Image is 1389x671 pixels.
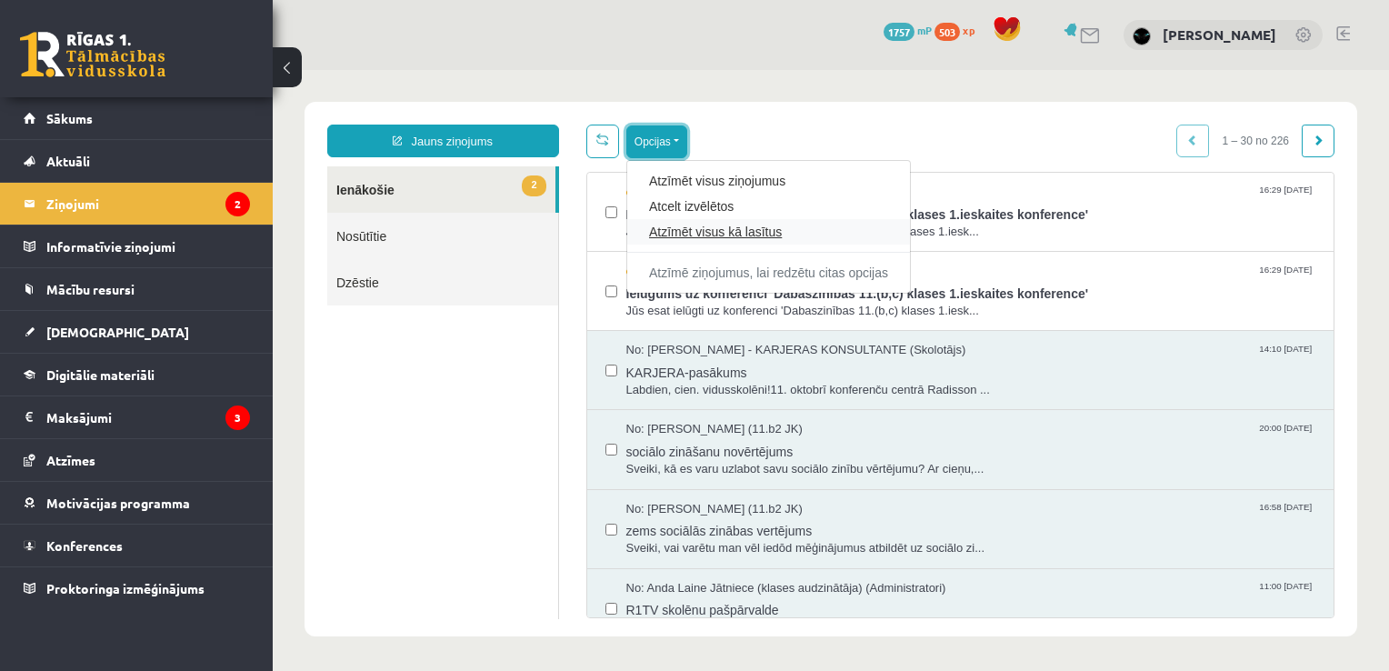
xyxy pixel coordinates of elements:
[354,431,1044,487] a: No: [PERSON_NAME] (11.b2 JK) 16:58 [DATE] zems sociālās zinābas vertējums Sveiki, vai varētu man ...
[46,452,95,468] span: Atzīmes
[20,32,165,77] a: Rīgas 1. Tālmācības vidusskola
[46,537,123,554] span: Konferences
[24,525,250,566] a: Konferences
[884,23,914,41] span: 1757
[354,368,1044,391] span: sociālo zināšanu novērtējums
[24,311,250,353] a: [DEMOGRAPHIC_DATA]
[55,143,285,189] a: Nosūtītie
[46,281,135,297] span: Mācību resursi
[983,431,1043,445] span: 16:58 [DATE]
[917,23,932,37] span: mP
[354,272,694,289] span: No: [PERSON_NAME] - KARJERAS KONSULTANTE (Skolotājs)
[354,114,1044,170] a: No: [PERSON_NAME] - dabaszinības (Skolotājs) 16:29 [DATE] Ielūgums uz konferenci 'Dabaszinības 11...
[376,127,615,145] a: Atcelt izvēlētos
[24,268,250,310] a: Mācību resursi
[46,225,250,267] legend: Informatīvie ziņojumi
[963,23,974,37] span: xp
[354,272,1044,328] a: No: [PERSON_NAME] - KARJERAS KONSULTANTE (Skolotājs) 14:10 [DATE] KARJERA-pasākums Labdien, cien....
[354,526,1044,549] span: R1TV skolēnu pašpārvalde
[934,23,984,37] a: 503 xp
[983,510,1043,524] span: 11:00 [DATE]
[249,105,273,126] span: 2
[354,470,1044,487] span: Sveiki, vai varētu man vēl iedōd mēģinājumus atbildēt uz sociālo zi...
[24,354,250,396] a: Digitālie materiāli
[354,90,638,224] div: Opcijas
[354,233,1044,250] span: Jūs esat ielūgti uz konferenci 'Dabaszinības 11.(b,c) klases 1.iesk...
[354,289,1044,312] span: KARJERA-pasākums
[354,391,1044,408] span: Sveiki, kā es varu uzlabot savu sociālo zinību vērtējumu? Ar cieņu,...
[1133,27,1151,45] img: Darja Koroļova
[354,510,674,527] span: No: Anda Laine Jātniece (klases audzinātāja) (Administratori)
[46,366,155,383] span: Digitālie materiāli
[354,210,1044,233] span: Ielūgums uz konferenci 'Dabaszinības 11.(b,c) klases 1.ieskaites konference'
[934,23,960,41] span: 503
[354,154,1044,171] span: Jūs esat ielūgti uz konferenci 'Dabaszinības 11.(b,c) klases 1.iesk...
[24,439,250,481] a: Atzīmes
[24,183,250,225] a: Ziņojumi2
[936,55,1030,87] span: 1 – 30 no 226
[46,110,93,126] span: Sākums
[55,96,283,143] a: 2Ienākošie
[983,114,1043,127] span: 16:29 [DATE]
[983,351,1043,365] span: 20:00 [DATE]
[354,351,530,368] span: No: [PERSON_NAME] (11.b2 JK)
[55,55,286,87] a: Jauns ziņojums
[55,189,285,235] a: Dzēstie
[46,153,90,169] span: Aktuāli
[46,183,250,225] legend: Ziņojumi
[354,447,1044,470] span: zems sociālās zinābas vertējums
[376,102,615,120] a: Atzīmēt visus ziņojumus
[46,324,189,340] span: [DEMOGRAPHIC_DATA]
[24,97,250,139] a: Sākums
[983,193,1043,206] span: 16:29 [DATE]
[225,192,250,216] i: 2
[884,23,932,37] a: 1757 mP
[354,131,1044,154] span: Ielūgums uz konferenci 'Dabaszinības 11.(b,c) klases 1.ieskaites konference'
[354,312,1044,329] span: Labdien, cien. vidusskolēni!11. oktobrī konferenču centrā Radisson ...
[46,396,250,438] legend: Maksājumi
[24,225,250,267] a: Informatīvie ziņojumi
[983,272,1043,285] span: 14:10 [DATE]
[376,153,615,171] a: Atzīmēt visus kā lasītus
[354,55,415,88] button: Opcijas
[1163,25,1276,44] a: [PERSON_NAME]
[354,351,1044,407] a: No: [PERSON_NAME] (11.b2 JK) 20:00 [DATE] sociālo zināšanu novērtējums Sveiki, kā es varu uzlabot...
[24,140,250,182] a: Aktuāli
[24,396,250,438] a: Maksājumi3
[376,194,615,212] a: Atzīmē ziņojumus, lai redzētu citas opcijas
[24,567,250,609] a: Proktoringa izmēģinājums
[225,406,250,430] i: 3
[354,431,530,448] span: No: [PERSON_NAME] (11.b2 JK)
[354,510,1044,566] a: No: Anda Laine Jātniece (klases audzinātāja) (Administratori) 11:00 [DATE] R1TV skolēnu pašpārvalde
[354,193,1044,249] a: No: [PERSON_NAME] - dabaszinības (Skolotājs) 16:29 [DATE] Ielūgums uz konferenci 'Dabaszinības 11...
[46,495,190,511] span: Motivācijas programma
[46,580,205,596] span: Proktoringa izmēģinājums
[24,482,250,524] a: Motivācijas programma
